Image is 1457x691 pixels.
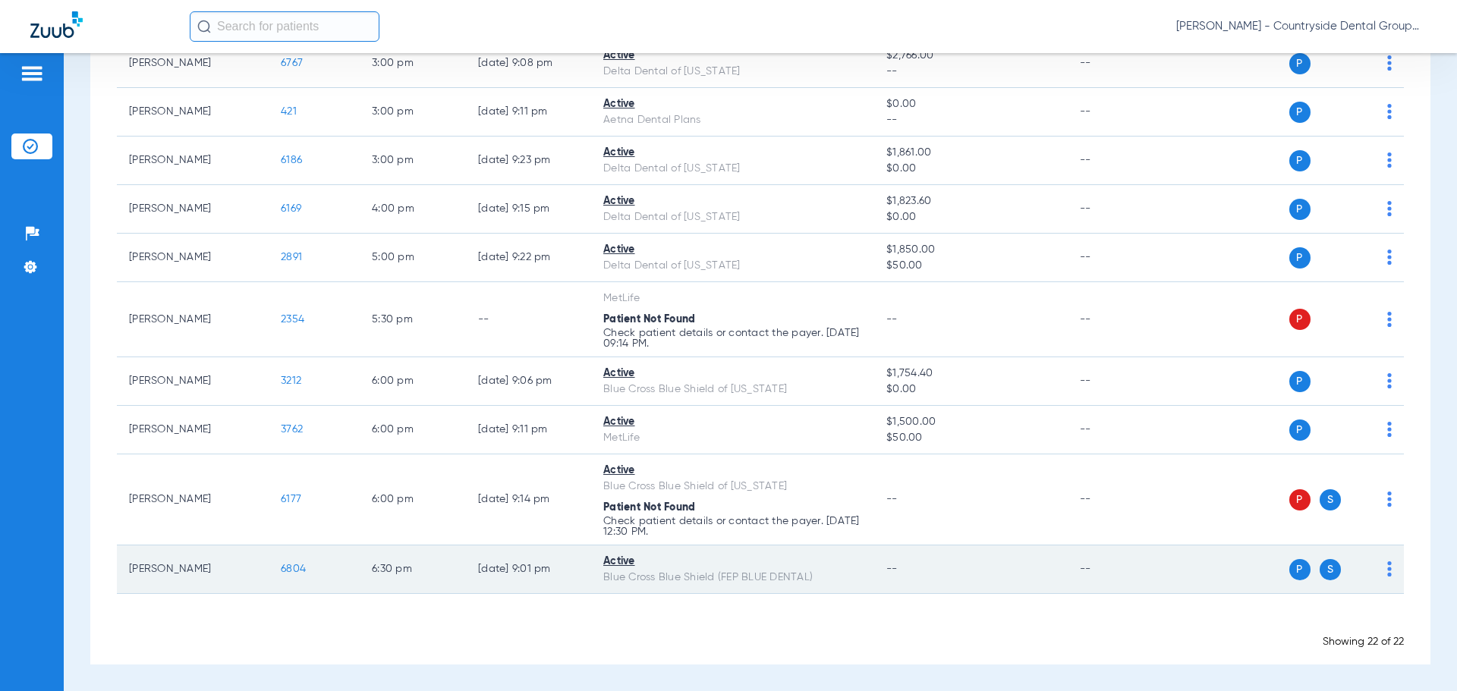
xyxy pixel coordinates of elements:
td: -- [1068,406,1170,454]
span: S [1320,489,1341,510]
span: [PERSON_NAME] - Countryside Dental Group [1176,19,1427,34]
span: 6804 [281,564,306,574]
span: -- [886,564,898,574]
div: Delta Dental of [US_STATE] [603,258,862,274]
div: Blue Cross Blue Shield (FEP BLUE DENTAL) [603,570,862,586]
span: $2,766.00 [886,48,1055,64]
td: -- [1068,234,1170,282]
img: group-dot-blue.svg [1387,104,1392,119]
td: [PERSON_NAME] [117,545,269,594]
span: P [1289,53,1311,74]
span: 6169 [281,203,301,214]
td: 5:30 PM [360,282,466,357]
span: $1,754.40 [886,366,1055,382]
span: 3762 [281,424,303,435]
div: MetLife [603,291,862,306]
span: P [1289,102,1311,123]
span: P [1289,419,1311,441]
td: 6:00 PM [360,406,466,454]
td: -- [1068,88,1170,137]
td: [DATE] 9:01 PM [466,545,591,594]
img: group-dot-blue.svg [1387,422,1392,437]
div: Active [603,96,862,112]
span: -- [886,494,898,504]
td: [PERSON_NAME] [117,185,269,234]
div: Active [603,242,862,258]
td: -- [1068,545,1170,594]
span: 421 [281,106,297,117]
div: Aetna Dental Plans [603,112,862,128]
img: group-dot-blue.svg [1387,492,1392,507]
p: Check patient details or contact the payer. [DATE] 12:30 PM. [603,516,862,537]
img: Zuub Logo [30,11,83,38]
td: [DATE] 9:08 PM [466,39,591,88]
span: 3212 [281,375,301,386]
td: [DATE] 9:15 PM [466,185,591,234]
span: P [1289,371,1311,392]
img: group-dot-blue.svg [1387,373,1392,388]
td: 3:00 PM [360,88,466,137]
p: Check patient details or contact the payer. [DATE] 09:14 PM. [603,328,862,349]
img: group-dot-blue.svg [1387,561,1392,576]
span: -- [886,314,898,325]
div: Active [603,48,862,64]
div: Active [603,554,862,570]
img: hamburger-icon [20,64,44,83]
img: group-dot-blue.svg [1387,152,1392,168]
div: Delta Dental of [US_STATE] [603,161,862,177]
span: $0.00 [886,209,1055,225]
div: Active [603,145,862,161]
span: P [1289,309,1311,330]
div: Active [603,366,862,382]
td: [DATE] 9:14 PM [466,454,591,545]
span: 6186 [281,155,302,165]
div: Delta Dental of [US_STATE] [603,209,862,225]
td: [DATE] 9:23 PM [466,137,591,185]
span: P [1289,247,1311,269]
td: 3:00 PM [360,137,466,185]
span: $0.00 [886,382,1055,397]
img: group-dot-blue.svg [1387,312,1392,327]
span: Patient Not Found [603,502,695,513]
div: Blue Cross Blue Shield of [US_STATE] [603,382,862,397]
span: S [1320,559,1341,580]
td: [PERSON_NAME] [117,282,269,357]
td: -- [1068,39,1170,88]
span: $0.00 [886,161,1055,177]
td: -- [1068,357,1170,406]
span: 2891 [281,252,302,262]
td: 6:00 PM [360,357,466,406]
td: -- [1068,454,1170,545]
span: 6767 [281,58,303,68]
span: 2354 [281,314,304,325]
div: Active [603,463,862,479]
span: $50.00 [886,430,1055,446]
td: 5:00 PM [360,234,466,282]
td: 3:00 PM [360,39,466,88]
img: Search Icon [197,20,211,33]
span: $50.00 [886,258,1055,274]
td: -- [1068,282,1170,357]
td: 4:00 PM [360,185,466,234]
span: $1,861.00 [886,145,1055,161]
td: [DATE] 9:06 PM [466,357,591,406]
span: $0.00 [886,96,1055,112]
span: -- [886,112,1055,128]
div: Delta Dental of [US_STATE] [603,64,862,80]
span: $1,823.60 [886,193,1055,209]
span: P [1289,489,1311,510]
td: [PERSON_NAME] [117,454,269,545]
td: [PERSON_NAME] [117,39,269,88]
td: 6:00 PM [360,454,466,545]
img: group-dot-blue.svg [1387,250,1392,265]
span: -- [886,64,1055,80]
td: -- [1068,137,1170,185]
td: [DATE] 9:22 PM [466,234,591,282]
img: group-dot-blue.svg [1387,55,1392,71]
span: Showing 22 of 22 [1323,636,1404,647]
input: Search for patients [190,11,379,42]
td: [PERSON_NAME] [117,234,269,282]
td: 6:30 PM [360,545,466,594]
td: [PERSON_NAME] [117,88,269,137]
span: P [1289,199,1311,220]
